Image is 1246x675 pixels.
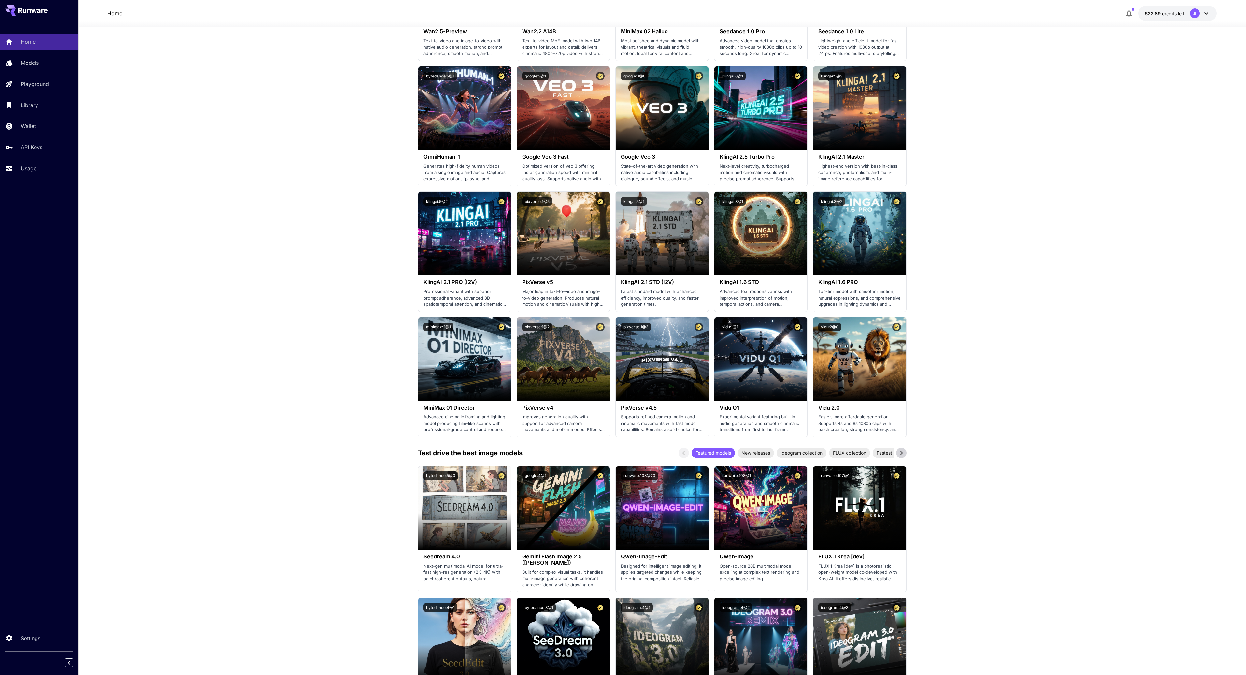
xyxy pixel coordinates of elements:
[616,466,709,550] img: alt
[720,414,802,433] p: Experimental variant featuring built-in audio generation and smooth cinematic transitions from fi...
[621,279,703,285] h3: KlingAI 2.1 STD (I2V)
[423,38,506,57] p: Text-to-video and image-to-video with native audio generation, strong prompt adherence, smooth mo...
[423,72,457,80] button: bytedance:5@1
[423,405,506,411] h3: MiniMax 01 Director
[21,59,39,67] p: Models
[621,38,703,57] p: Most polished and dynamic model with vibrant, theatrical visuals and fluid motion. Ideal for vira...
[818,163,901,182] p: Highest-end version with best-in-class coherence, photorealism, and multi-image reference capabil...
[522,154,605,160] h3: Google Veo 3 Fast
[813,66,906,150] img: alt
[423,163,506,182] p: Generates high-fidelity human videos from a single image and audio. Captures expressive motion, l...
[818,554,901,560] h3: FLUX.1 Krea [dev]
[1138,6,1217,21] button: $22.888JL
[621,563,703,582] p: Designed for intelligent image editing, it applies targeted changes while keeping the original co...
[616,66,709,150] img: alt
[873,449,913,456] span: Fastest models
[818,323,841,331] button: vidu:2@0
[517,192,610,275] img: alt
[418,466,511,550] img: alt
[720,28,802,35] h3: Seedance 1.0 Pro
[720,405,802,411] h3: Vidu Q1
[813,466,906,550] img: alt
[616,192,709,275] img: alt
[522,414,605,433] p: Improves generation quality with support for advanced camera movements and motion modes. Effects ...
[621,288,703,308] p: Latest standard model with enhanced efficiency, improved quality, and faster generation times.
[793,323,802,331] button: Certified Model – Vetted for best performance and includes a commercial license.
[621,405,703,411] h3: PixVerse v4.5
[596,603,605,612] button: Certified Model – Vetted for best performance and includes a commercial license.
[522,288,605,308] p: Major leap in text-to-video and image-to-video generation. Produces natural motion and cinematic ...
[423,471,458,480] button: bytedance:5@0
[818,603,851,612] button: ideogram:4@3
[418,66,511,150] img: alt
[892,197,901,206] button: Certified Model – Vetted for best performance and includes a commercial license.
[818,405,901,411] h3: Vidu 2.0
[813,192,906,275] img: alt
[829,448,870,458] div: FLUX collection
[621,163,703,182] p: State-of-the-art video generation with native audio capabilities including dialogue, sound effect...
[522,28,605,35] h3: Wan2.2 A14B
[621,554,703,560] h3: Qwen-Image-Edit
[522,405,605,411] h3: PixVerse v4
[621,154,703,160] h3: Google Veo 3
[818,72,845,80] button: klingai:5@3
[720,72,746,80] button: klingai:6@1
[21,143,42,151] p: API Keys
[793,72,802,80] button: Certified Model – Vetted for best performance and includes a commercial license.
[21,38,36,46] p: Home
[695,323,703,331] button: Certified Model – Vetted for best performance and includes a commercial license.
[695,72,703,80] button: Certified Model – Vetted for best performance and includes a commercial license.
[522,163,605,182] p: Optimized version of Veo 3 offering faster generation speed with minimal quality loss. Supports n...
[818,471,852,480] button: runware:107@1
[695,471,703,480] button: Certified Model – Vetted for best performance and includes a commercial license.
[423,28,506,35] h3: Wan2.5-Preview
[21,634,40,642] p: Settings
[522,323,552,331] button: pixverse:1@2
[621,197,647,206] button: klingai:5@1
[692,449,735,456] span: Featured models
[621,603,653,612] button: ideogram:4@1
[714,66,807,150] img: alt
[423,603,457,612] button: bytedance:4@1
[522,279,605,285] h3: PixVerse v5
[616,317,709,401] img: alt
[517,317,610,401] img: alt
[738,449,774,456] span: New releases
[793,471,802,480] button: Certified Model – Vetted for best performance and includes a commercial license.
[423,414,506,433] p: Advanced cinematic framing and lighting model producing film-like scenes with professional-grade ...
[21,101,38,109] p: Library
[813,317,906,401] img: alt
[596,323,605,331] button: Certified Model – Vetted for best performance and includes a commercial license.
[818,28,901,35] h3: Seedance 1.0 Lite
[714,192,807,275] img: alt
[818,288,901,308] p: Top-tier model with smoother motion, natural expressions, and comprehensive upgrades in lighting ...
[1145,11,1162,16] span: $22.89
[892,471,901,480] button: Certified Model – Vetted for best performance and includes a commercial license.
[418,448,523,458] p: Test drive the best image models
[714,466,807,550] img: alt
[522,197,552,206] button: pixverse:1@5
[621,414,703,433] p: Supports refined camera motion and cinematic movements with fast mode capabilities. Remains a sol...
[418,317,511,401] img: alt
[497,323,506,331] button: Certified Model – Vetted for best performance and includes a commercial license.
[517,466,610,550] img: alt
[720,288,802,308] p: Advanced text responsiveness with improved interpretation of motion, temporal actions, and camera...
[621,471,658,480] button: runware:108@20
[818,563,901,582] p: FLUX.1 Krea [dev] is a photorealistic open-weight model co‑developed with Krea AI. It offers dist...
[720,163,802,182] p: Next‑level creativity, turbocharged motion and cinematic visuals with precise prompt adherence. S...
[418,192,511,275] img: alt
[720,471,753,480] button: runware:108@1
[829,449,870,456] span: FLUX collection
[21,164,36,172] p: Usage
[793,197,802,206] button: Certified Model – Vetted for best performance and includes a commercial license.
[720,154,802,160] h3: KlingAI 2.5 Turbo Pro
[892,72,901,80] button: Certified Model – Vetted for best performance and includes a commercial license.
[818,154,901,160] h3: KlingAI 2.1 Master
[522,569,605,588] p: Built for complex visual tasks, it handles multi-image generation with coherent character identit...
[107,9,122,17] a: Home
[621,323,651,331] button: pixverse:1@3
[1145,10,1185,17] div: $22.888
[497,197,506,206] button: Certified Model – Vetted for best performance and includes a commercial license.
[522,603,556,612] button: bytedance:3@1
